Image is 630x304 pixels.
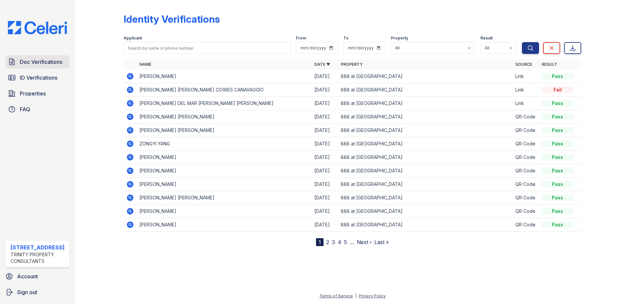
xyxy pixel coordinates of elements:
div: Pass [542,127,573,134]
span: Properties [20,89,46,97]
td: [PERSON_NAME] [PERSON_NAME] [137,191,312,205]
td: [DATE] [312,191,338,205]
a: 3 [332,239,335,245]
a: Last » [374,239,389,245]
a: Next › [357,239,372,245]
span: ID Verifications [20,74,57,82]
div: Pass [542,140,573,147]
img: CE_Logo_Blue-a8612792a0a2168367f1c8372b55b34899dd931a85d93a1a3d3e32e68fde9ad4.png [3,21,72,34]
td: 888 at [GEOGRAPHIC_DATA] [338,97,513,110]
div: Pass [542,154,573,161]
div: [STREET_ADDRESS] [11,243,67,251]
div: Pass [542,208,573,215]
td: [PERSON_NAME] [137,205,312,218]
a: Account [3,270,72,283]
div: Pass [542,114,573,120]
td: 888 at [GEOGRAPHIC_DATA] [338,83,513,97]
td: 888 at [GEOGRAPHIC_DATA] [338,218,513,232]
td: [PERSON_NAME] [137,218,312,232]
div: Pass [542,221,573,228]
td: 888 at [GEOGRAPHIC_DATA] [338,70,513,83]
div: Pass [542,181,573,188]
td: Link [513,97,539,110]
a: FAQ [5,103,70,116]
td: QR Code [513,205,539,218]
td: [DATE] [312,178,338,191]
span: Account [17,272,38,280]
td: Link [513,83,539,97]
label: From [296,36,306,41]
td: [DATE] [312,205,338,218]
td: QR Code [513,110,539,124]
a: 5 [344,239,347,245]
td: [DATE] [312,70,338,83]
a: Terms of Service [319,293,353,298]
a: 4 [338,239,341,245]
a: 2 [326,239,329,245]
span: Doc Verifications [20,58,62,66]
td: 888 at [GEOGRAPHIC_DATA] [338,137,513,151]
td: Link [513,70,539,83]
td: QR Code [513,191,539,205]
td: [PERSON_NAME] [PERSON_NAME] [137,124,312,137]
a: Sign out [3,286,72,299]
td: [PERSON_NAME] [PERSON_NAME] COWES CANAVAGGIO [137,83,312,97]
td: 888 at [GEOGRAPHIC_DATA] [338,110,513,124]
label: Property [391,36,408,41]
td: 888 at [GEOGRAPHIC_DATA] [338,191,513,205]
span: … [350,238,354,246]
td: QR Code [513,218,539,232]
td: QR Code [513,164,539,178]
div: Pass [542,73,573,80]
td: QR Code [513,137,539,151]
td: [DATE] [312,218,338,232]
div: | [355,293,357,298]
td: 888 at [GEOGRAPHIC_DATA] [338,164,513,178]
td: [PERSON_NAME] DEL MAR [PERSON_NAME] [PERSON_NAME] [137,97,312,110]
a: Properties [5,87,70,100]
td: QR Code [513,178,539,191]
td: [DATE] [312,137,338,151]
td: 888 at [GEOGRAPHIC_DATA] [338,205,513,218]
td: [DATE] [312,164,338,178]
td: [PERSON_NAME] [137,70,312,83]
span: FAQ [20,105,30,113]
label: Result [480,36,493,41]
a: Source [515,62,532,67]
td: [DATE] [312,83,338,97]
td: QR Code [513,124,539,137]
div: Pass [542,100,573,107]
div: Pass [542,167,573,174]
a: ID Verifications [5,71,70,84]
div: 1 [316,238,324,246]
td: [PERSON_NAME] [137,164,312,178]
a: Date ▼ [314,62,330,67]
td: [PERSON_NAME] [PERSON_NAME] [137,110,312,124]
div: Trinity Property Consultants [11,251,67,265]
td: [PERSON_NAME] [137,178,312,191]
div: Identity Verifications [124,13,220,25]
label: Applicant [124,36,142,41]
td: QR Code [513,151,539,164]
td: 888 at [GEOGRAPHIC_DATA] [338,124,513,137]
span: Sign out [17,288,37,296]
td: 888 at [GEOGRAPHIC_DATA] [338,178,513,191]
td: [DATE] [312,124,338,137]
td: ZONGYI YANG [137,137,312,151]
label: To [343,36,349,41]
td: 888 at [GEOGRAPHIC_DATA] [338,151,513,164]
a: Result [542,62,557,67]
a: Property [341,62,363,67]
a: Doc Verifications [5,55,70,68]
td: [DATE] [312,110,338,124]
div: Pass [542,194,573,201]
td: [PERSON_NAME] [137,151,312,164]
input: Search by name or phone number [124,42,291,54]
td: [DATE] [312,97,338,110]
td: [DATE] [312,151,338,164]
div: Fail [542,87,573,93]
a: Name [139,62,151,67]
a: Privacy Policy [359,293,386,298]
